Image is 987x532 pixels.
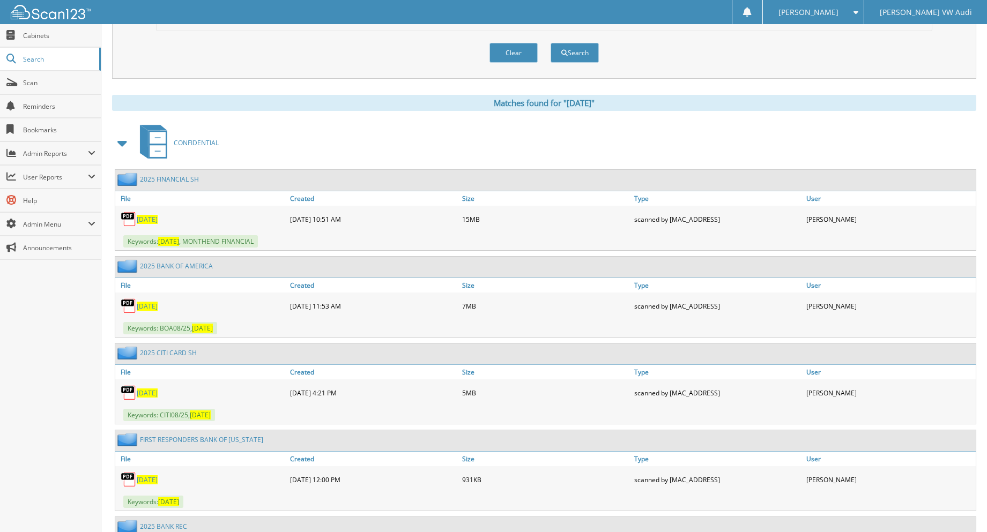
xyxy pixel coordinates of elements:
a: User [804,365,976,379]
span: Admin Reports [23,149,88,158]
span: Keywords: [123,496,183,508]
a: FIRST RESPONDERS BANK OF [US_STATE] [140,435,263,444]
a: 2025 FINANCIAL SH [140,175,199,184]
a: Size [459,278,632,293]
a: User [804,278,976,293]
div: [PERSON_NAME] [804,469,976,490]
div: 931KB [459,469,632,490]
a: Type [632,191,804,206]
img: PDF.png [121,211,137,227]
img: folder2.png [117,259,140,273]
span: Keywords: BOA08/25, [123,322,217,334]
div: 15MB [459,208,632,230]
a: Created [287,278,459,293]
span: User Reports [23,173,88,182]
img: PDF.png [121,385,137,401]
img: folder2.png [117,346,140,359]
a: Created [287,452,459,466]
a: [DATE] [137,388,158,398]
a: CONFIDENTIAL [133,122,219,164]
span: [PERSON_NAME] VW Audi [880,9,972,16]
img: PDF.png [121,471,137,488]
div: [DATE] 4:21 PM [287,382,459,403]
a: 2025 BANK REC [140,522,187,531]
a: File [115,278,287,293]
span: [DATE] [190,410,211,419]
img: folder2.png [117,173,140,186]
span: CONFIDENTIAL [174,138,219,147]
a: File [115,452,287,466]
span: Keywords: CITI08/25, [123,409,215,421]
span: Bookmarks [23,125,95,134]
span: Keywords: , MONTHEND FINANCIAL [123,235,258,248]
span: Search [23,55,94,64]
a: 2025 BANK OF AMERICA [140,261,213,271]
span: [DATE] [192,324,213,333]
span: Announcements [23,243,95,252]
button: Search [551,43,599,63]
a: User [804,452,976,466]
div: Matches found for "[DATE]" [112,95,976,111]
div: [PERSON_NAME] [804,382,976,403]
div: 5MB [459,382,632,403]
div: scanned by [MAC_ADDRESS] [632,382,804,403]
span: [DATE] [158,237,179,246]
div: [DATE] 11:53 AM [287,295,459,317]
span: Scan [23,78,95,87]
iframe: Chat Widget [933,481,987,532]
span: Cabinets [23,31,95,40]
a: Size [459,365,632,379]
span: Admin Menu [23,220,88,229]
span: Help [23,196,95,205]
span: Reminders [23,102,95,111]
a: Type [632,452,804,466]
span: [PERSON_NAME] [778,9,838,16]
a: File [115,191,287,206]
a: User [804,191,976,206]
span: [DATE] [158,497,179,506]
a: Size [459,452,632,466]
div: [DATE] 12:00 PM [287,469,459,490]
a: 2025 CITI CARD SH [140,348,197,357]
div: scanned by [MAC_ADDRESS] [632,469,804,490]
a: [DATE] [137,302,158,311]
a: Created [287,365,459,379]
div: [PERSON_NAME] [804,295,976,317]
a: Created [287,191,459,206]
a: File [115,365,287,379]
img: PDF.png [121,298,137,314]
div: scanned by [MAC_ADDRESS] [632,295,804,317]
div: scanned by [MAC_ADDRESS] [632,208,804,230]
div: [PERSON_NAME] [804,208,976,230]
button: Clear [489,43,538,63]
a: Size [459,191,632,206]
a: [DATE] [137,215,158,224]
div: [DATE] 10:51 AM [287,208,459,230]
a: [DATE] [137,475,158,484]
a: Type [632,278,804,293]
img: folder2.png [117,433,140,446]
a: Type [632,365,804,379]
img: scan123-logo-white.svg [11,5,91,19]
div: 7MB [459,295,632,317]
